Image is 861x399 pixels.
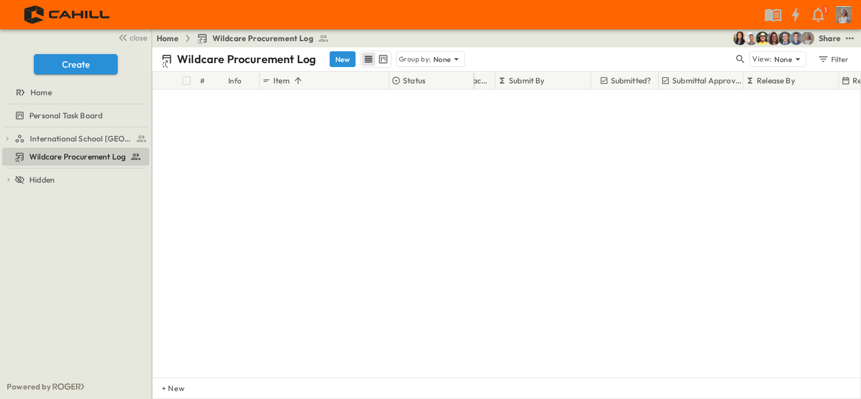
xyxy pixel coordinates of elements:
div: # [198,72,226,90]
button: Create [34,54,118,74]
a: Home [157,33,179,44]
div: Filter [817,53,849,65]
span: Home [30,87,52,98]
img: Gondica Strykers (gstrykers@cahill-sf.com) [801,32,814,45]
img: Jared Salin (jsalin@cahill-sf.com) [778,32,792,45]
div: Personal Task Boardtest [2,107,149,125]
p: None [774,54,792,65]
button: close [113,29,149,45]
nav: breadcrumbs [157,33,336,44]
p: Status [403,75,425,86]
span: Hidden [29,174,55,185]
span: Wildcare Procurement Log [212,33,313,44]
div: # [200,65,205,96]
button: kanban view [376,52,390,66]
p: Release By [757,75,795,86]
div: Info [228,65,242,96]
p: Wildcare Procurement Log [177,51,316,67]
span: Personal Task Board [29,110,103,121]
p: Group by: [399,54,431,65]
p: View: [752,53,772,65]
button: Sort [292,74,304,87]
img: Kim Bowen (kbowen@cahill-sf.com) [733,32,747,45]
a: Wildcare Procurement Log [2,149,147,165]
div: Share [819,33,841,44]
p: Submitted? [611,75,651,86]
p: + New [162,383,168,394]
img: 4f72bfc4efa7236828875bac24094a5ddb05241e32d018417354e964050affa1.png [14,3,122,26]
div: International School San Franciscotest [2,130,149,148]
div: table view [360,51,392,68]
a: Wildcare Procurement Log [197,33,329,44]
span: close [130,32,147,43]
button: test [843,32,856,45]
a: Personal Task Board [2,108,147,123]
img: Hunter Mahan (hmahan@cahill-sf.com) [744,32,758,45]
p: 1 [824,6,827,15]
p: None [433,54,451,65]
img: Kirsten Gregory (kgregory@cahill-sf.com) [767,32,780,45]
img: Will Nethercutt (wnethercutt@cahill-sf.com) [789,32,803,45]
p: Submittal Approved? [672,75,742,86]
p: Submit By [509,75,545,86]
p: Item [273,75,290,86]
span: Wildcare Procurement Log [29,151,126,162]
a: Home [2,85,147,100]
div: Info [226,72,260,90]
span: International School San Francisco [30,133,133,144]
img: Profile Picture [835,6,852,23]
a: International School San Francisco [15,131,147,147]
div: Wildcare Procurement Logtest [2,148,149,166]
img: Kevin Lewis (klewis@cahill-sf.com) [756,32,769,45]
button: row view [362,52,375,66]
button: Filter [813,51,852,67]
button: New [330,51,356,67]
